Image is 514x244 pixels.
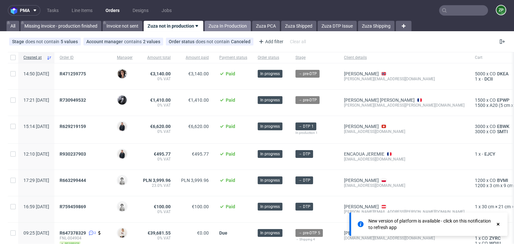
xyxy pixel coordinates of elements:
[60,124,87,129] a: R629219159
[488,236,502,241] span: ZYRC
[181,178,209,183] span: PLN 3,999.96
[25,39,61,44] span: does not contain
[260,177,280,183] span: In progress
[475,124,485,129] span: 3000
[344,209,464,214] div: [PERSON_NAME][EMAIL_ADDRESS][PERSON_NAME][DOMAIN_NAME]
[23,204,49,209] span: 16:59 [DATE]
[197,230,209,236] span: €0.00
[226,71,235,76] span: Paid
[143,129,171,134] span: 0% VAT
[60,178,87,183] a: R663299444
[344,230,379,236] a: [PERSON_NAME]
[181,55,209,60] span: Amount paid
[144,21,203,31] a: Zuza not in production
[143,209,171,214] span: 0% VAT
[226,151,235,157] span: Paid
[8,5,40,16] button: pma
[295,55,334,60] span: Stage
[60,204,87,209] a: R759459869
[11,7,20,14] img: logo
[188,97,209,103] span: €1,410.00
[60,71,86,76] span: R471259775
[60,178,86,183] span: R663299444
[490,178,496,183] span: CO
[496,124,511,129] a: EBWK
[260,71,280,77] span: In progress
[358,21,394,31] a: Zuza Shipping
[252,21,280,31] a: Zuza PCA
[129,5,152,16] a: Designs
[7,21,19,31] a: All
[475,236,478,241] span: 1
[143,76,171,82] span: 0% VAT
[60,236,107,241] span: FNL-004904
[118,96,127,105] img: Philippe Dubuy
[344,183,464,188] div: [EMAIL_ADDRESS][DOMAIN_NAME]
[150,71,171,76] span: €3,140.00
[23,178,49,183] span: 17:29 [DATE]
[295,130,334,135] div: In production 1
[23,97,49,103] span: 17:21 [DATE]
[298,71,317,77] span: → pre-DTP
[298,97,317,103] span: → pre-DTP
[490,71,496,76] span: CO
[496,6,506,15] figcaption: ZP
[344,204,379,209] a: [PERSON_NAME]
[490,129,496,134] span: CO
[188,71,209,76] span: €3,140.00
[60,71,87,76] a: R471259775
[118,149,127,159] img: Adrian Margula
[118,228,127,238] img: Mari Fok
[60,124,86,129] span: R629219159
[60,204,86,209] span: R759459869
[496,129,509,134] a: SMTI
[169,39,196,44] span: Order status
[143,178,171,183] span: PLN 3,999.96
[60,230,87,236] a: R647378329
[21,21,101,31] a: Missing invoice - production finished
[496,97,511,103] a: EPWP
[154,204,171,209] span: €100.00
[226,178,235,183] span: Paid
[205,21,251,31] a: Zuza In Production
[344,236,464,241] div: [DOMAIN_NAME][EMAIL_ADDRESS][DOMAIN_NAME]
[298,230,320,236] span: → pre-DTP 5
[475,97,485,103] span: 1500
[124,39,143,44] span: contains
[298,151,310,157] span: → DTP
[196,39,231,44] span: does not contain
[295,237,334,242] div: → Shipping 4
[260,97,280,103] span: In progress
[60,97,87,103] a: R730949532
[483,76,494,82] span: DCII
[118,69,127,78] img: Moreno Martinez Cristina
[490,97,496,103] span: CO
[20,8,30,13] span: pma
[61,39,78,44] div: 5 values
[143,157,171,162] span: 0% VAT
[475,71,485,76] span: 5000
[482,151,483,157] span: -
[496,178,509,183] a: BVMI
[344,97,415,103] a: [PERSON_NAME] [PERSON_NAME]
[475,103,485,108] span: 1500
[219,230,227,236] span: Due
[256,36,285,47] div: Add filter
[368,218,495,231] div: New version of platform is available - click on this notification to refresh app
[43,5,63,16] a: Tasks
[154,151,171,157] span: €495.77
[23,230,49,236] span: 09:25 [DATE]
[298,204,310,210] span: → DTP
[483,151,497,157] a: EJCY
[482,76,483,82] span: -
[260,204,280,210] span: In progress
[344,55,464,60] span: Client details
[344,157,464,162] div: [EMAIL_ADDRESS][DOMAIN_NAME]
[226,97,235,103] span: Paid
[118,176,127,185] img: Dudek Mariola
[23,124,49,129] span: 15:14 [DATE]
[219,55,247,60] span: Payment status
